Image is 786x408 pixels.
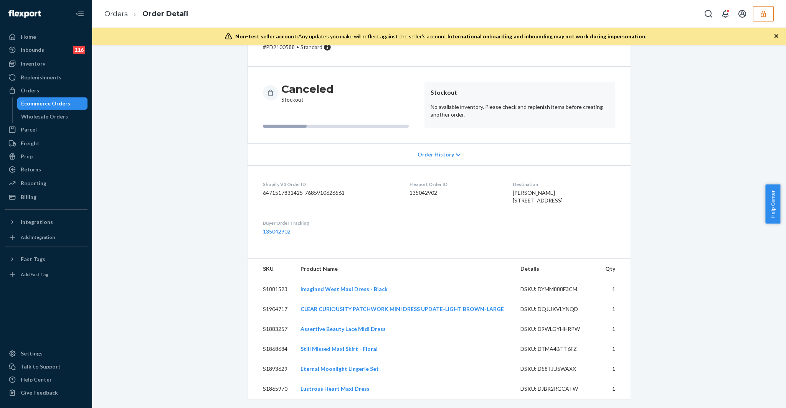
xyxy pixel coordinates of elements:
[301,345,378,352] a: Still Missed Maxi Skirt - Floral
[235,33,646,40] div: Any updates you make will reflect against the seller's account.
[5,177,88,189] a: Reporting
[21,255,45,263] div: Fast Tags
[520,385,593,393] div: DSKU: DJBR2RGCATW
[21,376,52,383] div: Help Center
[5,71,88,84] a: Replenishments
[598,279,631,299] td: 1
[5,31,88,43] a: Home
[21,363,61,370] div: Talk to Support
[301,365,379,372] a: Eternal Moonlight Lingerie Set
[301,306,504,312] a: CLEAR CURIOUSITY PATCHWORK MINI DRESS UPDATE-LIGHT BROWN-LARGE
[5,123,88,136] a: Parcel
[21,113,68,120] div: Wholesale Orders
[104,10,128,18] a: Orders
[5,44,88,56] a: Inbounds116
[21,166,41,173] div: Returns
[21,389,58,396] div: Give Feedback
[73,46,85,54] div: 116
[21,218,53,226] div: Integrations
[301,326,386,332] a: Assertive Beauty Lace Midi Dress
[598,299,631,319] td: 1
[520,325,593,333] div: DSKU: D9WLGYHHRPW
[718,6,733,21] button: Open notifications
[21,193,36,201] div: Billing
[21,271,48,278] div: Add Fast Tag
[294,259,514,279] th: Product Name
[296,44,299,50] span: •
[263,189,397,197] dd: 6471517831425-7685910626561
[263,43,345,51] p: # PD2100588
[5,231,88,243] a: Add Integration
[5,58,88,70] a: Inventory
[5,150,88,163] a: Prep
[142,10,188,18] a: Order Detail
[21,74,61,81] div: Replenishments
[5,191,88,203] a: Billing
[21,140,40,147] div: Freight
[248,279,294,299] td: S1881523
[701,6,716,21] button: Open Search Box
[520,285,593,293] div: DSKU: DYMM888F3CM
[235,33,298,39] span: Non-test seller account:
[5,253,88,265] button: Fast Tags
[248,299,294,319] td: S1904717
[21,46,44,54] div: Inbounds
[72,6,88,21] button: Close Navigation
[520,365,593,373] div: DSKU: D58TJU5WAXX
[5,84,88,97] a: Orders
[21,179,46,187] div: Reporting
[5,360,88,373] a: Talk to Support
[598,379,631,399] td: 1
[5,163,88,176] a: Returns
[410,181,500,188] dt: Flexport Order ID
[17,110,88,123] a: Wholesale Orders
[21,153,33,160] div: Prep
[248,319,294,339] td: S1883257
[5,373,88,386] a: Help Center
[263,228,291,235] a: 135042902
[21,33,36,41] div: Home
[5,347,88,360] a: Settings
[598,339,631,359] td: 1
[5,216,88,228] button: Integrations
[21,60,45,67] div: Inventory
[263,220,397,226] dt: Buyer Order Tracking
[513,189,563,204] span: [PERSON_NAME] [STREET_ADDRESS]
[21,234,55,240] div: Add Integration
[735,6,750,21] button: Open account menu
[263,181,397,188] dt: Shopify V3 Order ID
[765,184,780,224] button: Help Center
[248,339,294,359] td: S1868684
[21,100,70,107] div: Ecommerce Orders
[281,82,334,96] h3: Canceled
[301,286,388,292] a: Imagined West Maxi Dress - Black
[8,10,41,18] img: Flexport logo
[410,189,500,197] dd: 135042902
[98,3,194,25] ol: breadcrumbs
[520,345,593,353] div: DSKU: DTMA4BTT6FZ
[598,259,631,279] th: Qty
[418,151,454,158] span: Order History
[520,305,593,313] div: DSKU: DQJUKVLYNQD
[447,33,646,39] span: International onboarding and inbounding may not work during impersonation.
[248,359,294,379] td: S1893629
[598,319,631,339] td: 1
[248,259,294,279] th: SKU
[5,268,88,281] a: Add Fast Tag
[301,44,322,50] span: Standard
[513,181,615,188] dt: Destination
[514,259,599,279] th: Details
[248,379,294,399] td: S1865970
[301,385,370,392] a: Lustrous Heart Maxi Dress
[431,88,609,97] header: Stockout
[5,387,88,399] button: Give Feedback
[21,350,43,357] div: Settings
[598,359,631,379] td: 1
[17,97,88,110] a: Ecommerce Orders
[21,87,39,94] div: Orders
[21,126,37,133] div: Parcel
[431,103,609,118] p: No available inventory. Please check and replenish items before creating another order.
[281,82,334,104] div: Stockout
[5,137,88,150] a: Freight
